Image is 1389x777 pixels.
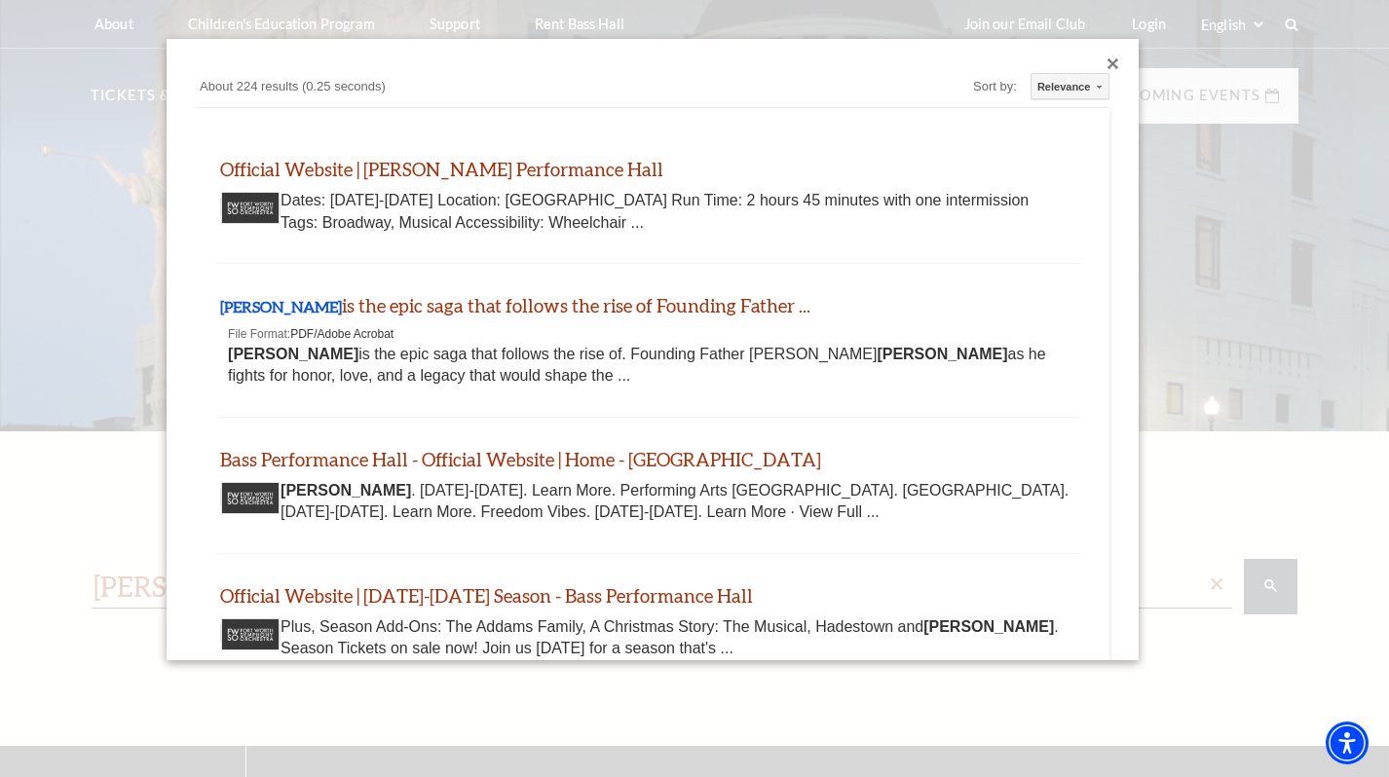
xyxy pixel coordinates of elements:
img: Thumbnail image [221,192,280,224]
span: PDF/Adobe Acrobat [290,327,394,341]
b: [PERSON_NAME] [281,482,411,499]
img: Thumbnail image [221,618,280,650]
div: Dates: [DATE]-[DATE] Location: [GEOGRAPHIC_DATA] Run Time: 2 hours 45 minutes with one intermissi... [228,190,1069,234]
b: [PERSON_NAME] [923,618,1054,635]
a: Thumbnail image - open in a new tab [220,624,281,643]
div: Sort by: [973,75,1022,98]
div: Accessibility Menu [1326,721,1369,764]
a: Official Website | Hamilton - Bass Performance Hall - open in a new tab [220,158,663,180]
div: Relevance [1037,74,1081,100]
a: Bass Performance Hall - Official Website | Home - Fort Worth - open in a new tab [220,448,821,470]
b: [PERSON_NAME] [228,346,358,362]
a: Thumbnail image - open in a new tab [220,488,281,506]
a: Thumbnail image - open in a new tab [220,198,281,216]
div: . [DATE]-[DATE]. Learn More. Performing Arts [GEOGRAPHIC_DATA]. [GEOGRAPHIC_DATA]. [DATE]-[DATE].... [228,480,1069,524]
b: [PERSON_NAME] [877,346,1007,362]
span: File Format: [228,327,290,341]
a: HAMILTON is the epic saga that follows the rise of Founding Father ... - open in a new tab [220,294,810,316]
div: About 224 results (0.25 seconds) [196,76,732,102]
img: Thumbnail image [221,482,280,514]
a: Official Website | 2025-2026 Season - Bass Performance Hall - open in a new tab [220,584,753,607]
div: is the epic saga that follows the rise of. Founding Father [PERSON_NAME] as he fights for honor, ... [228,344,1069,388]
div: Plus, Season Add-Ons: The Addams Family, A Christmas Story: The Musical, Hadestown and . Season T... [228,616,1069,660]
b: [PERSON_NAME] [220,297,342,315]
